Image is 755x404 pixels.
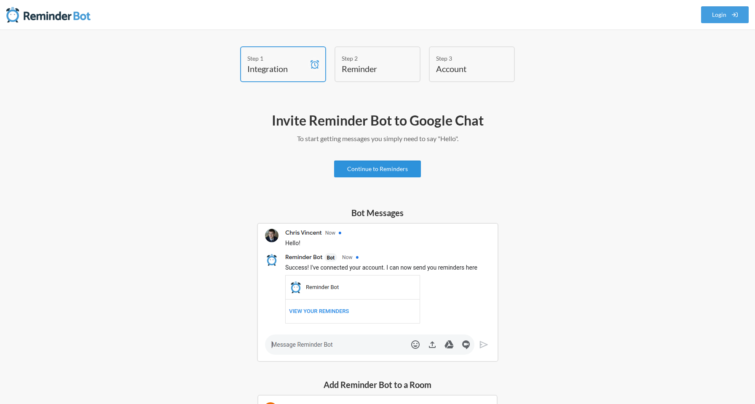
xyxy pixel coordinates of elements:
[6,6,91,23] img: Reminder Bot
[257,207,498,219] h5: Bot Messages
[247,54,306,63] div: Step 1
[701,6,749,23] a: Login
[334,161,421,177] a: Continue to Reminders
[342,54,401,63] div: Step 2
[133,134,622,144] p: To start getting messages you simply need to say "Hello".
[436,54,495,63] div: Step 3
[257,379,498,391] h5: Add Reminder Bot to a Room
[133,112,622,129] h2: Invite Reminder Bot to Google Chat
[247,63,306,75] h4: Integration
[436,63,495,75] h4: Account
[342,63,401,75] h4: Reminder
